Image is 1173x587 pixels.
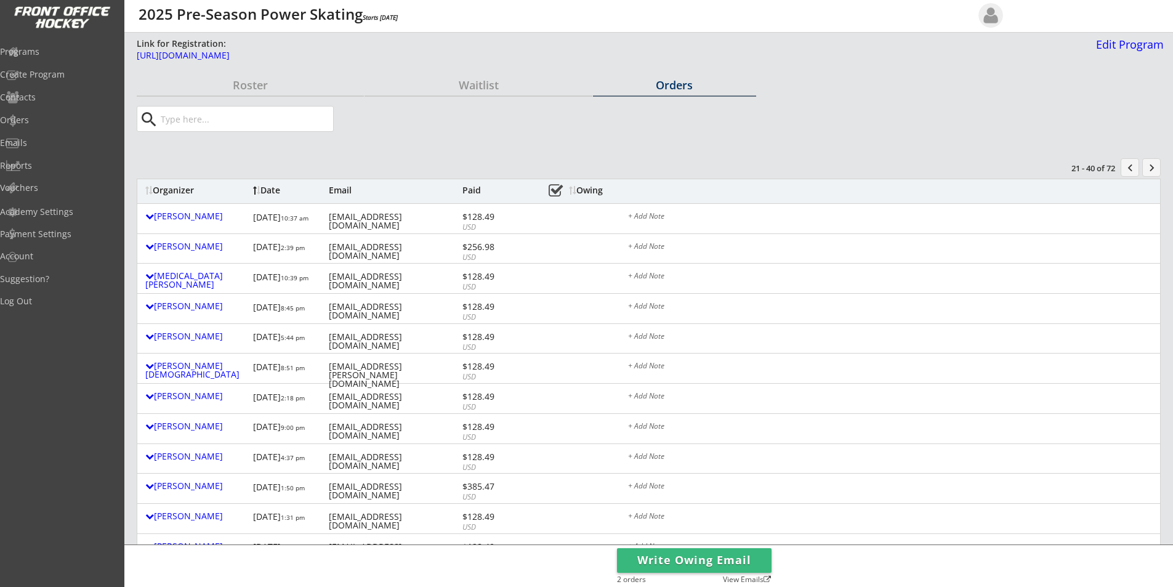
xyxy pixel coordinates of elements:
[281,513,305,522] font: 1:31 pm
[281,484,305,492] font: 1:50 pm
[462,312,529,323] div: USD
[281,543,308,552] font: 11:46 am
[137,38,228,50] div: Link for Registration:
[462,463,529,473] div: USD
[365,79,592,91] div: Waitlist
[628,213,1152,222] div: + Add Note
[1142,158,1161,177] button: keyboard_arrow_right
[145,302,247,310] div: [PERSON_NAME]
[281,394,305,402] font: 2:18 pm
[329,392,459,410] div: [EMAIL_ADDRESS][DOMAIN_NAME]
[253,298,320,320] div: [DATE]
[462,272,529,281] div: $128.49
[462,372,529,383] div: USD
[628,482,1152,492] div: + Add Note
[253,388,320,410] div: [DATE]
[462,186,529,195] div: Paid
[329,243,459,260] div: [EMAIL_ADDRESS][DOMAIN_NAME]
[628,302,1152,312] div: + Add Note
[628,423,1152,432] div: + Add Note
[462,423,529,431] div: $128.49
[462,333,529,341] div: $128.49
[628,453,1152,463] div: + Add Note
[628,512,1152,522] div: + Add Note
[281,214,308,222] font: 10:37 am
[253,358,320,379] div: [DATE]
[628,333,1152,342] div: + Add Note
[137,51,757,67] a: [URL][DOMAIN_NAME]
[329,272,459,289] div: [EMAIL_ADDRESS][DOMAIN_NAME]
[145,512,247,520] div: [PERSON_NAME]
[715,576,771,583] div: View Emails
[462,222,529,233] div: USD
[253,538,320,560] div: [DATE]
[145,392,247,400] div: [PERSON_NAME]
[145,332,247,341] div: [PERSON_NAME]
[628,392,1152,402] div: + Add Note
[462,522,529,533] div: USD
[329,482,459,500] div: [EMAIL_ADDRESS][DOMAIN_NAME]
[1121,158,1139,177] button: chevron_left
[253,508,320,530] div: [DATE]
[253,238,320,260] div: [DATE]
[1091,39,1164,60] a: Edit Program
[462,302,529,311] div: $128.49
[628,362,1152,372] div: + Add Note
[363,13,398,22] em: Starts [DATE]
[329,423,459,440] div: [EMAIL_ADDRESS][DOMAIN_NAME]
[281,243,305,252] font: 2:39 pm
[329,453,459,470] div: [EMAIL_ADDRESS][DOMAIN_NAME]
[145,452,247,461] div: [PERSON_NAME]
[281,363,305,372] font: 8:51 pm
[253,448,320,470] div: [DATE]
[462,453,529,461] div: $128.49
[253,328,320,350] div: [DATE]
[628,243,1152,253] div: + Add Note
[462,512,529,521] div: $128.49
[628,543,1152,553] div: + Add Note
[593,79,756,91] div: Orders
[462,482,529,491] div: $385.47
[145,212,247,221] div: [PERSON_NAME]
[145,272,247,289] div: [MEDICAL_DATA][PERSON_NAME]
[1051,163,1115,174] div: 21 - 40 of 72
[329,362,459,388] div: [EMAIL_ADDRESS][PERSON_NAME][DOMAIN_NAME]
[1091,39,1164,50] div: Edit Program
[329,213,459,230] div: [EMAIL_ADDRESS][DOMAIN_NAME]
[158,107,333,131] input: Type here...
[281,273,308,282] font: 10:39 pm
[462,362,529,371] div: $128.49
[145,482,247,490] div: [PERSON_NAME]
[462,492,529,503] div: USD
[145,422,247,431] div: [PERSON_NAME]
[462,543,529,551] div: $128.49
[281,453,305,462] font: 4:37 pm
[139,110,159,129] button: search
[137,79,364,91] div: Roster
[617,548,772,573] button: Write Owing Email
[329,543,459,560] div: [EMAIL_ADDRESS][DOMAIN_NAME]
[329,302,459,320] div: [EMAIL_ADDRESS][DOMAIN_NAME]
[145,362,247,379] div: [PERSON_NAME][DEMOGRAPHIC_DATA]
[462,432,529,443] div: USD
[253,268,320,289] div: [DATE]
[137,51,757,60] div: [URL][DOMAIN_NAME]
[462,253,529,263] div: USD
[145,242,247,251] div: [PERSON_NAME]
[253,208,320,230] div: [DATE]
[145,186,247,195] div: Organizer
[329,512,459,530] div: [EMAIL_ADDRESS][DOMAIN_NAME]
[462,342,529,353] div: USD
[253,186,320,195] div: Date
[253,478,320,500] div: [DATE]
[462,402,529,413] div: USD
[462,213,529,221] div: $128.49
[462,392,529,401] div: $128.49
[145,542,247,551] div: [PERSON_NAME]
[569,186,616,195] div: Owing
[329,186,459,195] div: Email
[462,282,529,293] div: USD
[329,333,459,350] div: [EMAIL_ADDRESS][DOMAIN_NAME]
[281,333,305,342] font: 5:44 pm
[617,576,697,583] div: 2 orders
